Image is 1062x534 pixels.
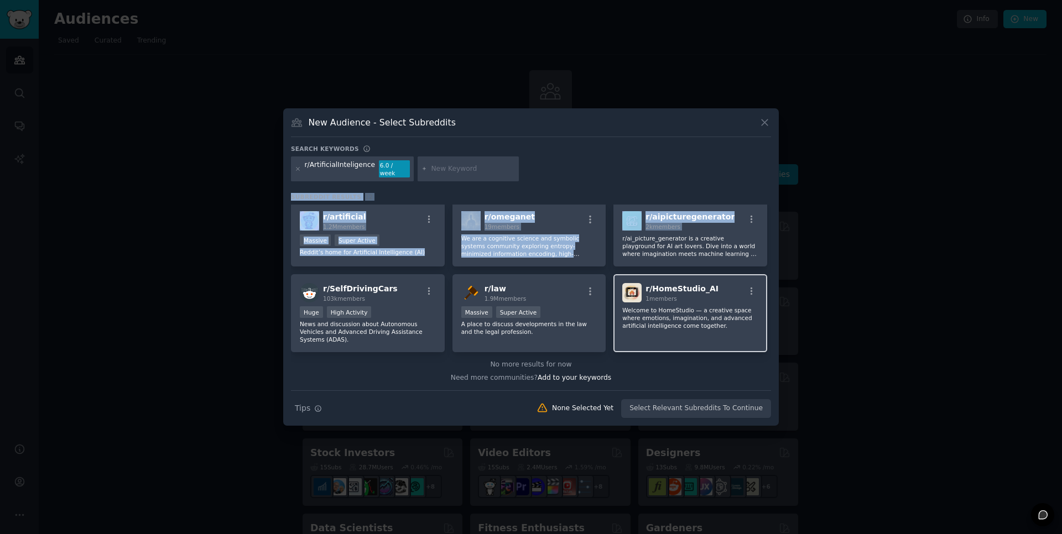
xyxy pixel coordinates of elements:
p: News and discussion about Autonomous Vehicles and Advanced Driving Assistance Systems (ADAS). [300,320,436,343]
div: Super Active [335,234,379,246]
div: r/ArtificialInteligence [305,160,375,178]
div: No more results for now [291,360,771,370]
span: 2k members [645,223,680,230]
span: r/ artificial [323,212,366,221]
p: Welcome to HomeStudio — a creative space where emotions, imagination, and advanced artificial int... [622,306,758,329]
h3: Search keywords [291,145,359,153]
p: We are a cognitive science and symbolic systems community exploring entropy-minimized information... [461,234,597,258]
span: 103k members [323,295,365,302]
div: Need more communities? [291,369,771,383]
div: 6.0 / week [379,160,410,178]
div: Massive [461,306,492,318]
button: Tips [291,399,326,418]
div: High Activity [327,306,372,318]
span: r/ law [485,284,506,293]
span: Add to your keywords [538,374,611,381]
p: r/ai_picture_generator is a creative playground for AI art lovers. Dive into a world where imagin... [622,234,758,258]
img: SelfDrivingCars [300,283,319,302]
span: 1 members [645,295,677,302]
span: r/ SelfDrivingCars [323,284,398,293]
span: 19 members [485,223,519,230]
img: artificial [300,211,319,231]
span: Tips [295,402,310,414]
img: aipicturegenerator [622,211,642,231]
div: None Selected Yet [552,404,613,413]
h3: New Audience - Select Subreddits [309,117,456,128]
img: law [461,283,481,302]
span: r/ aipicturegenerator [645,212,735,221]
div: Huge [300,306,323,318]
input: New Keyword [431,164,515,174]
span: 1.9M members [485,295,527,302]
div: Super Active [496,306,541,318]
div: Massive [300,234,331,246]
p: A place to discuss developments in the law and the legal profession. [461,320,597,336]
img: omeganet [461,211,481,231]
span: r/ HomeStudio_AI [645,284,719,293]
span: 12 [365,193,373,200]
img: HomeStudio_AI [622,283,642,302]
span: Subreddit Results [291,193,361,201]
p: Reddit’s home for Artificial Intelligence (AI) [300,248,436,256]
span: 1.2M members [323,223,365,230]
span: r/ omeganet [485,212,535,221]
